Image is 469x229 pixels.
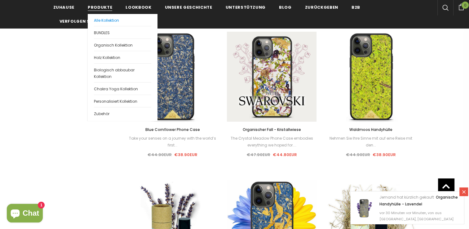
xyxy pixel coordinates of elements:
span: B2B [352,4,360,10]
span: Jemand hat kürzlich gekauft [379,195,434,200]
span: 0 [462,2,469,9]
span: Organischer Fall - Kristallwiese [242,127,301,132]
inbox-online-store-chat: Onlineshop-Chat von Shopify [5,204,45,224]
span: €44.80EUR [272,152,297,158]
span: €44.90EUR [346,152,370,158]
span: €47.90EUR [246,152,270,158]
span: BUNDLES [94,30,110,35]
span: Chakra Yoga Kollektion [94,86,138,92]
span: Biologisch abbaubar Kollektion [94,67,135,79]
span: €44.90EUR [148,152,172,158]
a: Chakra Yoga Kollektion [94,82,151,95]
a: Verfolgen Sie Ihre Bestellung [60,14,135,28]
span: Personalisiert Kollektion [94,99,137,104]
a: Personalisiert Kollektion [94,95,151,107]
a: BUNDLES [94,26,151,38]
span: vor 30 Minuten vor Minuten, von aus [GEOGRAPHIC_DATA], [GEOGRAPHIC_DATA] [379,210,454,222]
span: Holz Kollektion [94,55,120,60]
span: €38.90EUR [174,152,197,158]
span: Produkte [88,4,112,10]
span: Unsere Geschichte [165,4,212,10]
span: Organisch Kollektion [94,43,133,48]
span: Alle Kollektion [94,18,119,23]
span: Zuhause [53,4,75,10]
span: Zubehör [94,111,109,116]
span: Zurückgeben [305,4,338,10]
a: Zubehör [94,107,151,119]
span: €38.90EUR [373,152,396,158]
a: Biologisch abbaubar Kollektion [94,63,151,82]
span: Unterstützung [226,4,266,10]
span: Blog [279,4,292,10]
a: Blue Cornflower Phone Case [128,126,218,133]
a: Waldmoos Handyhülle [326,126,416,133]
span: Blue Cornflower Phone Case [145,127,200,132]
a: Alle Kollektion [94,14,151,26]
a: 0 [453,3,469,10]
div: The Crystal Meadow Phone Case embodies everything we hoped for.... [227,135,317,149]
span: Lookbook [126,4,151,10]
a: Organischer Fall - Kristallwiese [227,126,317,133]
span: Waldmoos Handyhülle [349,127,392,132]
a: Organisch Kollektion [94,38,151,51]
a: Holz Kollektion [94,51,151,63]
span: Verfolgen Sie Ihre Bestellung [60,18,135,24]
div: Nehmen Sie Ihre Sinne mit auf eine Reise mit den... [326,135,416,149]
div: Take your senses on a journey with the world’s first... [128,135,218,149]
